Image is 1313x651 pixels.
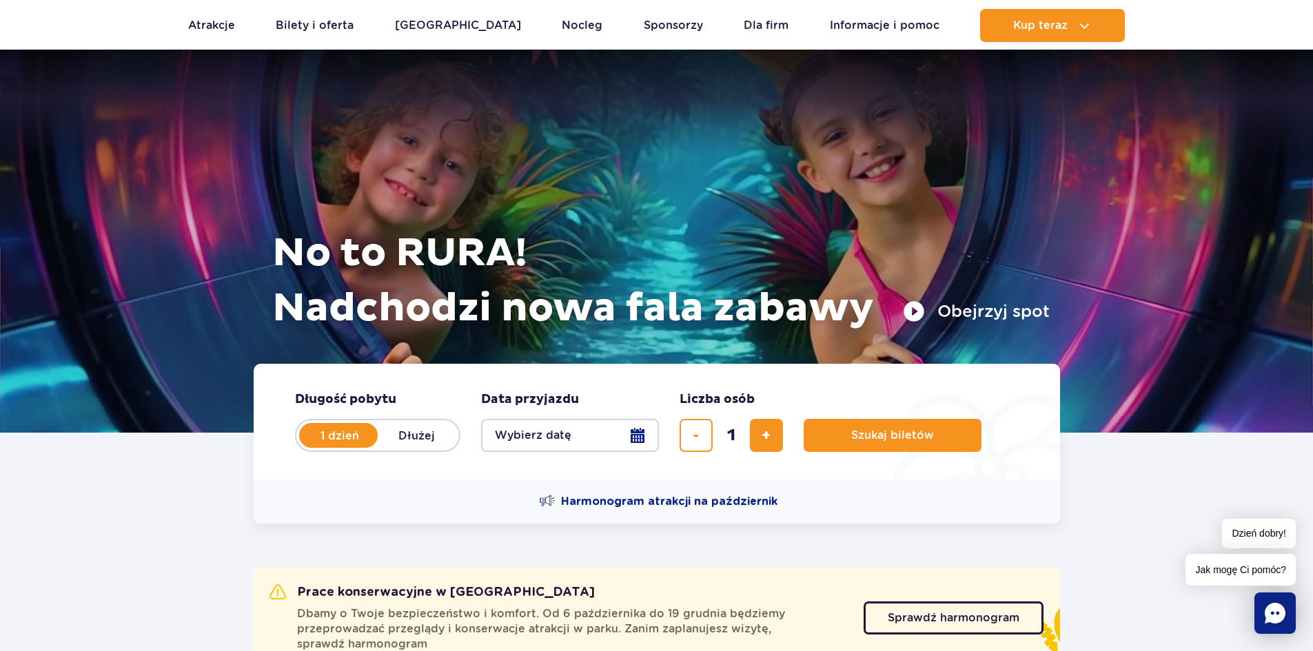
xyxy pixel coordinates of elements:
[851,429,934,442] span: Szukaj biletów
[903,300,1050,322] button: Obejrzyj spot
[301,421,379,450] label: 1 dzień
[715,419,748,452] input: liczba biletów
[1222,519,1296,548] span: Dzień dobry!
[539,493,777,510] a: Harmonogram atrakcji na październik
[254,364,1060,479] form: Planowanie wizyty w Park of Poland
[804,419,981,452] button: Szukaj biletów
[644,9,703,42] a: Sponsorzy
[888,612,1019,623] span: Sprawdź harmonogram
[295,391,396,408] span: Długość pobytu
[980,9,1125,42] button: Kup teraz
[481,419,659,452] button: Wybierz datę
[1254,592,1296,634] div: Chat
[395,9,521,42] a: [GEOGRAPHIC_DATA]
[1013,19,1068,32] span: Kup teraz
[481,391,579,408] span: Data przyjazdu
[744,9,788,42] a: Dla firm
[269,584,595,601] h2: Prace konserwacyjne w [GEOGRAPHIC_DATA]
[1185,554,1296,586] span: Jak mogę Ci pomóc?
[750,419,783,452] button: dodaj bilet
[378,421,456,450] label: Dłużej
[276,9,354,42] a: Bilety i oferta
[561,494,777,509] span: Harmonogram atrakcji na październik
[562,9,602,42] a: Nocleg
[864,601,1044,634] a: Sprawdź harmonogram
[830,9,939,42] a: Informacje i pomoc
[188,9,235,42] a: Atrakcje
[680,419,713,452] button: usuń bilet
[272,226,1050,336] h1: No to RURA! Nadchodzi nowa fala zabawy
[680,391,755,408] span: Liczba osób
